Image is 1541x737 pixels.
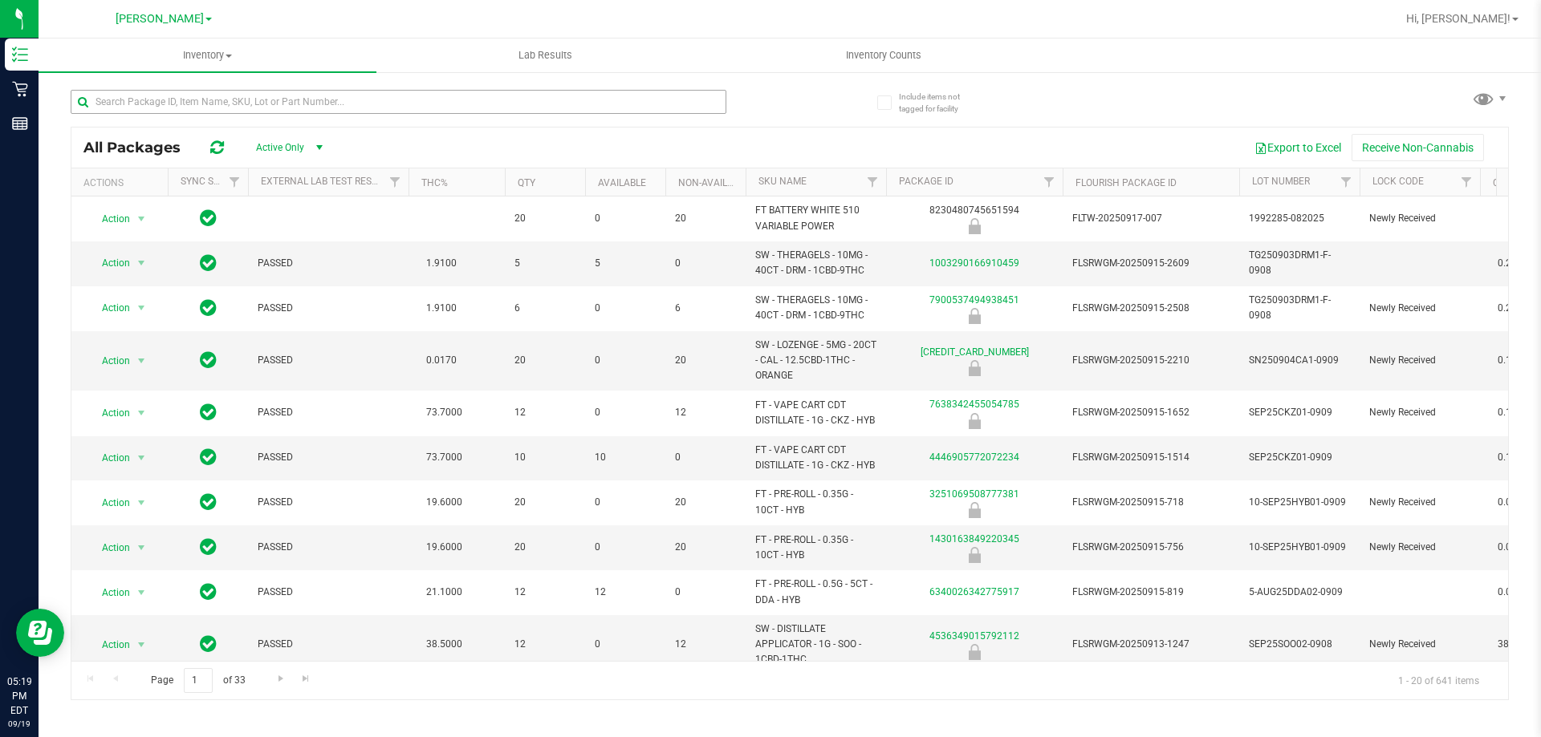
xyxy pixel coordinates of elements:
[1072,256,1230,271] span: FLSRWGM-20250915-2609
[1249,637,1350,652] span: SEP25SOO02-0908
[929,630,1019,642] a: 4536349015792112
[514,256,575,271] span: 5
[200,446,217,468] span: In Sync
[87,252,131,274] span: Action
[269,668,292,690] a: Go to the next page
[929,452,1019,463] a: 4446905772072234
[1490,401,1536,424] span: 0.1660
[258,637,399,652] span: PASSED
[418,491,470,514] span: 19.6000
[87,581,131,604] span: Action
[884,502,1065,518] div: Newly Received
[929,533,1019,545] a: 1430163849220345
[382,168,409,196] a: Filter
[514,405,575,420] span: 12
[1249,585,1350,600] span: 5-AUG25DDA02-0909
[295,668,318,690] a: Go to the last page
[1490,536,1536,559] span: 0.0000
[1490,581,1536,604] span: 0.0000
[421,177,448,188] a: THC%
[518,177,535,188] a: Qty
[87,297,131,319] span: Action
[514,301,575,316] span: 6
[1490,252,1536,275] span: 0.2100
[884,203,1065,234] div: 8230480745651594
[87,447,131,469] span: Action
[1372,176,1424,187] a: Lock Code
[714,38,1052,72] a: Inventory Counts
[87,402,131,424] span: Action
[1075,177,1177,188] a: Flourish Package ID
[1369,353,1470,368] span: Newly Received
[1036,168,1063,196] a: Filter
[675,256,736,271] span: 0
[132,252,152,274] span: select
[595,405,656,420] span: 0
[675,211,736,226] span: 20
[181,176,242,187] a: Sync Status
[132,208,152,230] span: select
[514,637,575,652] span: 12
[200,349,217,371] span: In Sync
[929,586,1019,597] a: 6340026342775917
[222,168,248,196] a: Filter
[71,90,726,114] input: Search Package ID, Item Name, SKU, Lot or Part Number...
[921,346,1029,358] a: [CREDIT_CARD_NUMBER]
[755,248,876,278] span: SW - THERAGELS - 10MG - 40CT - DRM - 1CBD-9THC
[1333,168,1360,196] a: Filter
[1072,585,1230,600] span: FLSRWGM-20250915-819
[1249,248,1350,278] span: TG250903DRM1-F-0908
[514,585,575,600] span: 12
[1252,176,1310,187] a: Lot Number
[595,450,656,465] span: 10
[1369,637,1470,652] span: Newly Received
[258,450,399,465] span: PASSED
[884,413,1065,429] div: Newly Received
[1369,405,1470,420] span: Newly Received
[1406,12,1511,25] span: Hi, [PERSON_NAME]!
[39,38,376,72] a: Inventory
[418,401,470,424] span: 73.7000
[1493,177,1519,188] a: CBD%
[1249,211,1350,226] span: 1992285-082025
[200,633,217,655] span: In Sync
[200,491,217,513] span: In Sync
[184,668,213,693] input: 1
[1369,540,1470,555] span: Newly Received
[884,218,1065,234] div: Newly Received
[1369,495,1470,510] span: Newly Received
[755,487,876,517] span: FT - PRE-ROLL - 0.35G - 10CT - HYB
[418,252,465,275] span: 1.9100
[884,644,1065,660] div: Newly Received
[675,353,736,368] span: 20
[258,353,399,368] span: PASSED
[132,634,152,656] span: select
[514,450,575,465] span: 10
[1249,293,1350,323] span: TG250903DRM1-F-0908
[1454,168,1480,196] a: Filter
[514,540,575,555] span: 20
[258,495,399,510] span: PASSED
[675,405,736,420] span: 12
[755,293,876,323] span: SW - THERAGELS - 10MG - 40CT - DRM - 1CBD-9THC
[418,297,465,320] span: 1.9100
[929,294,1019,306] a: 7900537494938451
[16,609,64,657] iframe: Resource center
[1249,540,1350,555] span: 10-SEP25HYB01-0909
[261,176,387,187] a: External Lab Test Result
[1072,405,1230,420] span: FLSRWGM-20250915-1652
[595,353,656,368] span: 0
[497,48,594,63] span: Lab Results
[1072,495,1230,510] span: FLSRWGM-20250915-718
[87,350,131,372] span: Action
[7,674,31,718] p: 05:19 PM EDT
[258,540,399,555] span: PASSED
[137,668,258,693] span: Page of 33
[83,139,197,156] span: All Packages
[200,297,217,319] span: In Sync
[1072,637,1230,652] span: FLSRWGM-20250913-1247
[132,581,152,604] span: select
[595,540,656,555] span: 0
[39,48,376,63] span: Inventory
[132,447,152,469] span: select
